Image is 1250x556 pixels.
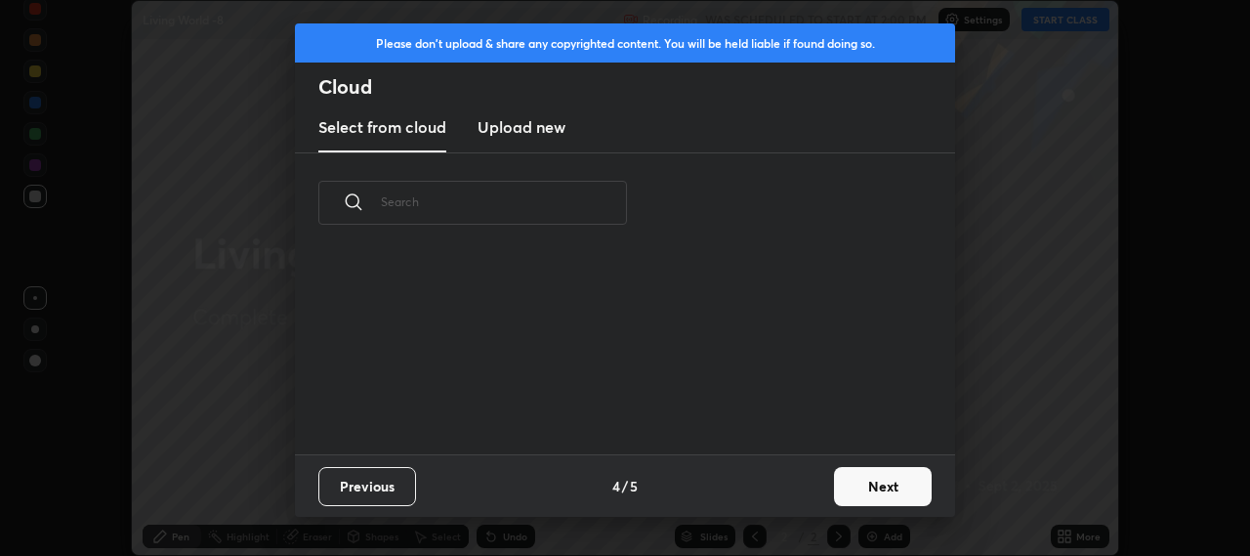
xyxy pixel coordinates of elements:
h4: / [622,476,628,496]
h3: Select from cloud [318,115,446,139]
div: grid [295,247,932,454]
h4: 5 [630,476,638,496]
button: Previous [318,467,416,506]
h4: 4 [612,476,620,496]
input: Search [381,160,627,243]
h2: Cloud [318,74,955,100]
div: Please don't upload & share any copyrighted content. You will be held liable if found doing so. [295,23,955,63]
h3: Upload new [478,115,565,139]
button: Next [834,467,932,506]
